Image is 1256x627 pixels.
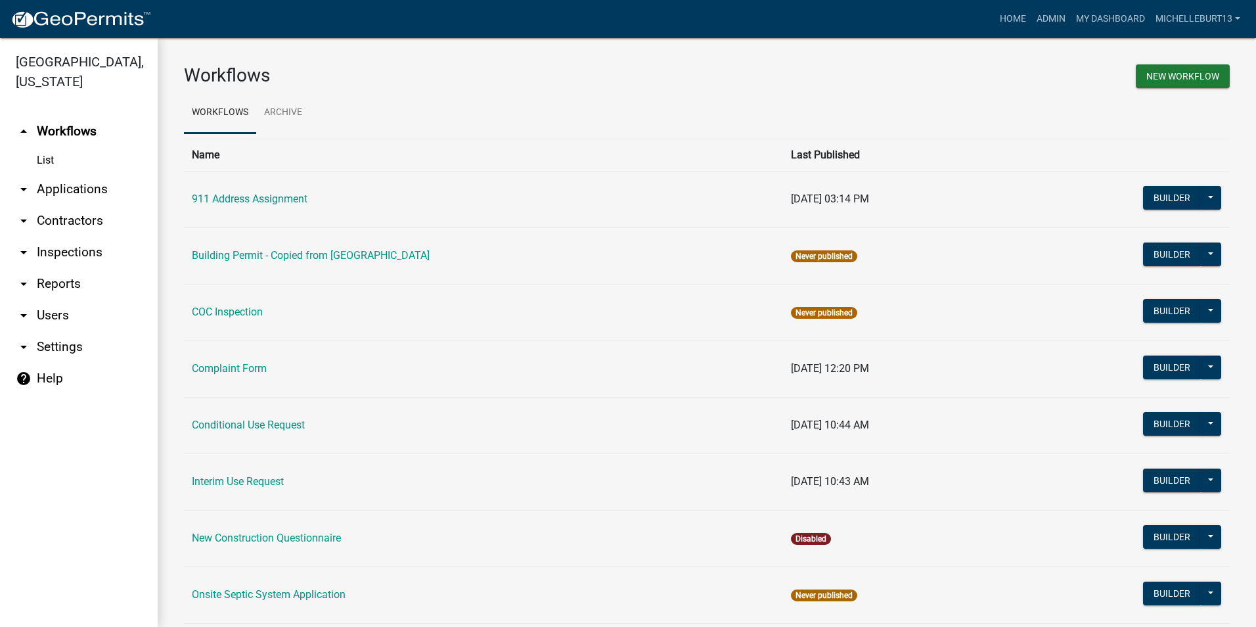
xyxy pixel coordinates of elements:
[1143,412,1201,436] button: Builder
[192,419,305,431] a: Conditional Use Request
[16,371,32,386] i: help
[16,181,32,197] i: arrow_drop_down
[1143,186,1201,210] button: Builder
[1143,525,1201,549] button: Builder
[791,307,857,319] span: Never published
[256,92,310,134] a: Archive
[16,213,32,229] i: arrow_drop_down
[791,533,831,545] span: Disabled
[192,306,263,318] a: COC Inspection
[791,590,857,601] span: Never published
[791,475,869,488] span: [DATE] 10:43 AM
[16,308,32,323] i: arrow_drop_down
[192,588,346,601] a: Onsite Septic System Application
[1143,299,1201,323] button: Builder
[192,362,267,375] a: Complaint Form
[1143,582,1201,605] button: Builder
[184,139,783,171] th: Name
[192,249,430,262] a: Building Permit - Copied from [GEOGRAPHIC_DATA]
[1071,7,1150,32] a: My Dashboard
[791,419,869,431] span: [DATE] 10:44 AM
[192,475,284,488] a: Interim Use Request
[1143,469,1201,492] button: Builder
[783,139,1005,171] th: Last Published
[1136,64,1230,88] button: New Workflow
[1143,356,1201,379] button: Builder
[1150,7,1245,32] a: michelleburt13
[791,193,869,205] span: [DATE] 03:14 PM
[16,276,32,292] i: arrow_drop_down
[995,7,1031,32] a: Home
[192,532,341,544] a: New Construction Questionnaire
[192,193,307,205] a: 911 Address Assignment
[791,362,869,375] span: [DATE] 12:20 PM
[1031,7,1071,32] a: Admin
[184,64,697,87] h3: Workflows
[184,92,256,134] a: Workflows
[16,124,32,139] i: arrow_drop_up
[791,250,857,262] span: Never published
[16,244,32,260] i: arrow_drop_down
[1143,243,1201,266] button: Builder
[16,339,32,355] i: arrow_drop_down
